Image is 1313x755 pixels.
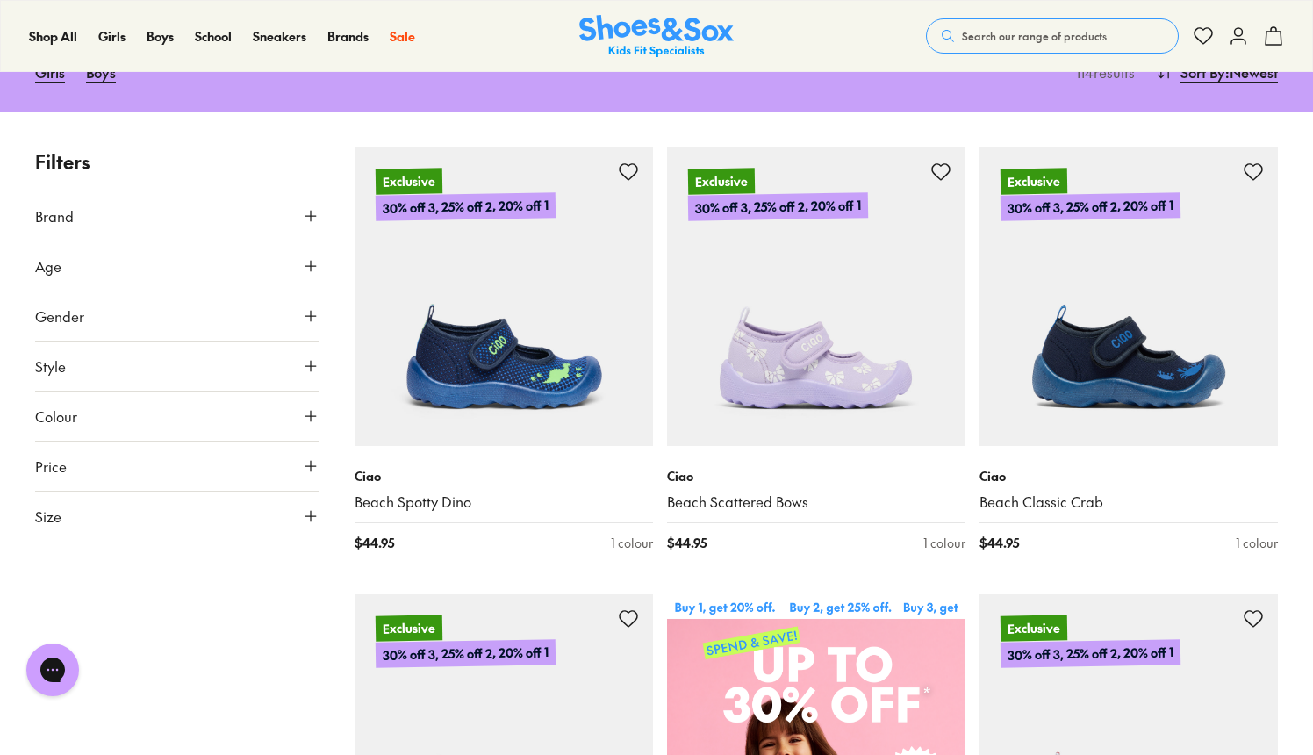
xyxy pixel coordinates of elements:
[355,147,653,446] a: Exclusive30% off 3, 25% off 2, 20% off 1
[98,27,126,46] a: Girls
[1001,168,1067,194] p: Exclusive
[98,27,126,45] span: Girls
[376,168,442,194] p: Exclusive
[35,456,67,477] span: Price
[327,27,369,46] a: Brands
[35,255,61,277] span: Age
[979,147,1278,446] a: Exclusive30% off 3, 25% off 2, 20% off 1
[147,27,174,45] span: Boys
[35,392,319,441] button: Colour
[35,492,319,541] button: Size
[35,306,84,327] span: Gender
[35,342,319,391] button: Style
[1156,53,1278,91] button: Sort By:Newest
[579,15,734,58] a: Shoes & Sox
[35,147,319,176] p: Filters
[195,27,232,46] a: School
[1069,61,1135,83] p: 114 results
[1001,639,1180,668] p: 30% off 3, 25% off 2, 20% off 1
[29,27,77,45] span: Shop All
[1001,192,1180,221] p: 30% off 3, 25% off 2, 20% off 1
[35,506,61,527] span: Size
[355,534,394,552] span: $ 44.95
[35,191,319,241] button: Brand
[962,28,1107,44] span: Search our range of products
[29,27,77,46] a: Shop All
[1236,534,1278,552] div: 1 colour
[253,27,306,46] a: Sneakers
[579,15,734,58] img: SNS_Logo_Responsive.svg
[147,27,174,46] a: Boys
[86,53,116,91] a: Boys
[667,493,965,512] a: Beach Scattered Bows
[979,534,1019,552] span: $ 44.95
[253,27,306,45] span: Sneakers
[35,205,74,226] span: Brand
[1180,61,1225,83] span: Sort By
[688,168,755,194] p: Exclusive
[667,467,965,485] p: Ciao
[926,18,1179,54] button: Search our range of products
[355,493,653,512] a: Beach Spotty Dino
[35,53,65,91] a: Girls
[35,442,319,491] button: Price
[1225,61,1278,83] span: : Newest
[979,467,1278,485] p: Ciao
[35,406,77,427] span: Colour
[611,534,653,552] div: 1 colour
[195,27,232,45] span: School
[35,356,66,377] span: Style
[688,192,868,221] p: 30% off 3, 25% off 2, 20% off 1
[979,493,1278,512] a: Beach Classic Crab
[327,27,369,45] span: Brands
[923,534,965,552] div: 1 colour
[667,534,707,552] span: $ 44.95
[18,637,88,702] iframe: Gorgias live chat messenger
[376,639,556,668] p: 30% off 3, 25% off 2, 20% off 1
[390,27,415,46] a: Sale
[390,27,415,45] span: Sale
[376,192,556,221] p: 30% off 3, 25% off 2, 20% off 1
[355,467,653,485] p: Ciao
[667,147,965,446] a: Exclusive30% off 3, 25% off 2, 20% off 1
[35,291,319,341] button: Gender
[376,615,442,641] p: Exclusive
[35,241,319,291] button: Age
[1001,615,1067,641] p: Exclusive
